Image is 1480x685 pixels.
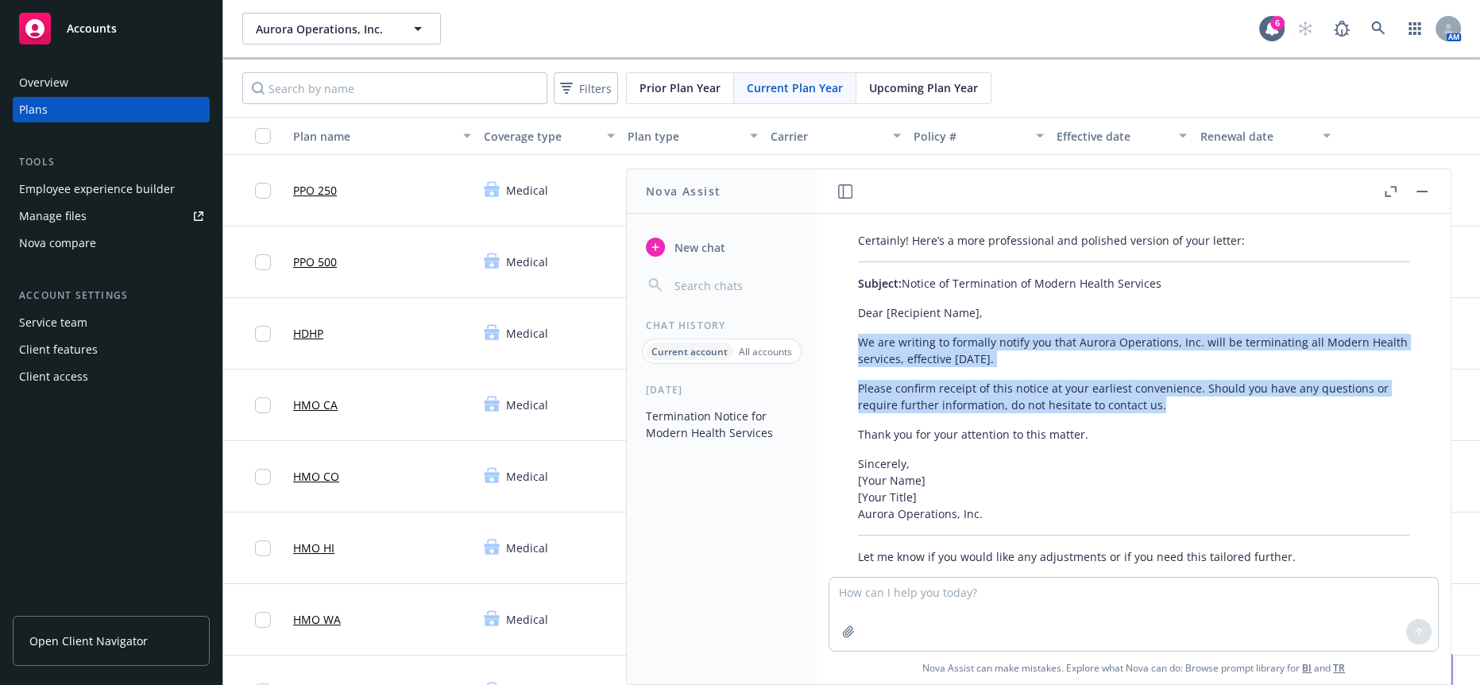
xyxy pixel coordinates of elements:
a: Employee experience builder [13,176,210,202]
input: Toggle Row Selected [255,540,271,556]
a: HMO WA [293,611,341,628]
a: HMO CA [293,397,338,413]
a: BI [1302,661,1312,675]
p: All accounts [739,345,792,358]
input: Toggle Row Selected [255,469,271,485]
span: Current Plan Year [747,79,843,96]
input: Toggle Row Selected [255,397,271,413]
div: Policy # [914,128,1026,145]
a: Switch app [1399,13,1431,45]
div: Coverage type [484,128,597,145]
input: Toggle Row Selected [255,254,271,270]
button: Termination Notice for Modern Health Services [640,403,804,446]
p: Notice of Termination of Modern Health Services [858,275,1409,292]
a: TR [1333,661,1345,675]
input: Toggle Row Selected [255,326,271,342]
a: Search [1362,13,1394,45]
p: Dear [Recipient Name], [858,304,1409,321]
div: Renewal date [1200,128,1312,145]
a: PPO 500 [293,253,337,270]
button: Renewal date [1193,117,1336,155]
button: Policy # [907,117,1050,155]
div: Effective date [1057,128,1169,145]
div: 6 [1270,16,1285,30]
div: Employee experience builder [19,176,175,202]
span: Aurora Operations, Inc. [256,21,393,37]
span: Medical [506,540,548,556]
p: Sincerely, [Your Name] [Your Title] Aurora Operations, Inc. [858,455,1409,522]
span: Medical [506,253,548,270]
span: Medical [506,182,548,199]
span: Open Client Navigator [29,633,148,649]
p: We are writing to formally notify you that Aurora Operations, Inc. will be terminating all Modern... [858,334,1409,367]
button: Plan name [287,117,477,155]
div: Chat History [627,319,817,332]
button: Carrier [764,117,907,155]
span: Prior Plan Year [640,79,721,96]
p: Current account [651,345,728,358]
span: Medical [506,325,548,342]
a: Client access [13,364,210,389]
a: Report a Bug [1326,13,1358,45]
input: Search chats [671,274,798,296]
a: PPO 250 [293,182,337,199]
p: Let me know if you would like any adjustments or if you need this tailored further. [858,548,1409,565]
a: HMO HI [293,540,334,556]
a: HMO CO [293,468,339,485]
p: Thank you for your attention to this matter. [858,426,1409,443]
p: Certainly! Here’s a more professional and polished version of your letter: [858,232,1409,249]
span: Subject: [858,276,902,291]
h1: Nova Assist [646,183,721,199]
button: Filters [554,72,618,104]
span: Upcoming Plan Year [869,79,978,96]
div: Client features [19,337,98,362]
a: Start snowing [1289,13,1321,45]
div: Service team [19,310,87,335]
div: Carrier [771,128,883,145]
a: Accounts [13,6,210,51]
div: Plan type [628,128,740,145]
span: Medical [506,397,548,413]
div: Plan name [293,128,454,145]
button: Plan type [621,117,764,155]
a: Service team [13,310,210,335]
div: [DATE] [627,383,817,397]
span: Nova Assist can make mistakes. Explore what Nova can do: Browse prompt library for and [823,652,1444,684]
a: Manage files [13,203,210,229]
button: Aurora Operations, Inc. [242,13,441,45]
p: Please confirm receipt of this notice at your earliest convenience. Should you have any questions... [858,380,1409,413]
a: Overview [13,70,210,95]
div: Tools [13,154,210,170]
input: Select all [255,128,271,144]
a: Nova compare [13,230,210,256]
div: Overview [19,70,68,95]
button: Coverage type [477,117,620,155]
span: New chat [671,239,725,256]
input: Toggle Row Selected [255,612,271,628]
span: Filters [579,80,612,97]
div: Plans [19,97,48,122]
div: Client access [19,364,88,389]
span: Medical [506,611,548,628]
div: Account settings [13,288,210,304]
span: Medical [506,468,548,485]
span: Accounts [67,22,117,35]
button: Effective date [1050,117,1193,155]
span: Filters [557,77,615,100]
a: HDHP [293,325,323,342]
div: Nova compare [19,230,96,256]
input: Toggle Row Selected [255,183,271,199]
input: Search by name [242,72,547,104]
a: Client features [13,337,210,362]
a: Plans [13,97,210,122]
div: Manage files [19,203,87,229]
button: New chat [640,233,804,261]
